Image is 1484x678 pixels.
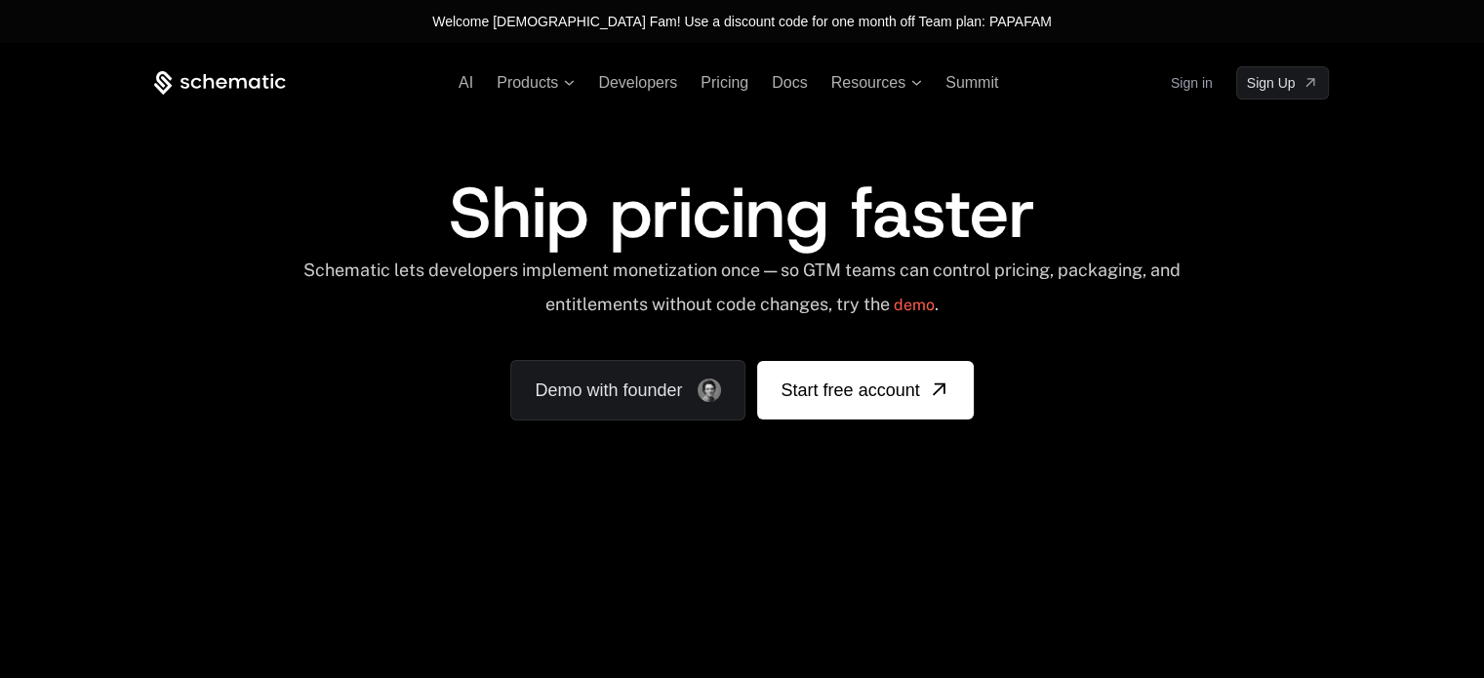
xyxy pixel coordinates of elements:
span: Products [497,74,558,92]
span: Ship pricing faster [449,166,1035,259]
span: Sign Up [1247,73,1296,93]
span: Resources [831,74,905,92]
a: Pricing [701,74,748,91]
a: AI [459,74,473,91]
div: Schematic lets developers implement monetization once — so GTM teams can control pricing, packagi... [301,259,1183,329]
a: Summit [945,74,998,91]
a: Docs [772,74,807,91]
a: demo [894,282,935,329]
span: Start free account [781,377,919,404]
a: Demo with founder, ,[object Object] [510,360,745,420]
a: [object Object] [757,361,973,419]
a: Developers [598,74,677,91]
img: Founder [698,379,721,402]
a: Sign in [1171,67,1213,99]
a: [object Object] [1236,66,1330,100]
div: Welcome [DEMOGRAPHIC_DATA] Fam! Use a discount code for one month off Team plan: PAPAFAM [432,12,1052,31]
